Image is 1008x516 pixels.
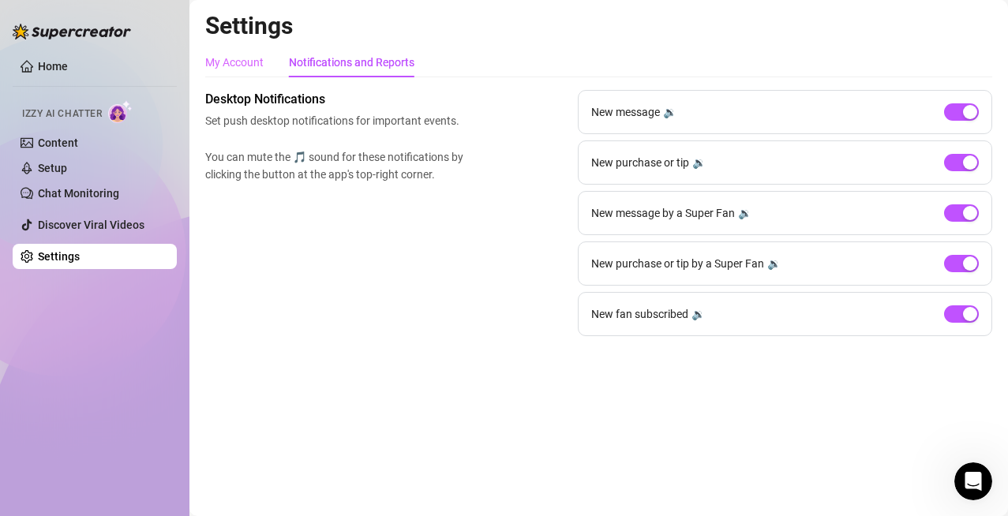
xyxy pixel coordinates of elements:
button: Messages [79,371,158,434]
div: 🔉 [692,154,706,171]
img: logo-BBDzfeDw.svg [13,24,131,39]
span: You can mute the 🎵 sound for these notifications by clicking the button at the app's top-right co... [205,148,470,183]
div: Close [277,6,305,35]
a: Settings [38,250,80,263]
img: AI Chatter [108,100,133,123]
div: Notifications and Reports [289,54,414,71]
span: Messages from the team will be shown here [36,236,280,252]
button: Help [158,371,237,434]
div: 🔉 [691,305,705,323]
a: Content [38,136,78,149]
h2: No messages [105,201,211,220]
button: News [237,371,316,434]
button: Send us a message [73,323,243,354]
span: Help [185,410,210,421]
div: My Account [205,54,264,71]
div: 🔉 [738,204,751,222]
span: Izzy AI Chatter [22,107,102,122]
span: Desktop Notifications [205,90,470,109]
span: New message [591,103,660,121]
div: 🔉 [663,103,676,121]
span: New purchase or tip by a Super Fan [591,255,764,272]
span: New fan subscribed [591,305,688,323]
iframe: Intercom live chat [954,462,992,500]
span: Messages [88,410,148,421]
a: Home [38,60,68,73]
span: News [261,410,291,421]
div: 🔉 [767,255,781,272]
a: Setup [38,162,67,174]
a: Discover Viral Videos [38,219,144,231]
span: Home [23,410,55,421]
span: New purchase or tip [591,154,689,171]
a: Chat Monitoring [38,187,119,200]
h2: Settings [205,11,992,41]
h1: Messages [117,7,202,34]
span: New message by a Super Fan [591,204,735,222]
span: Set push desktop notifications for important events. [205,112,470,129]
